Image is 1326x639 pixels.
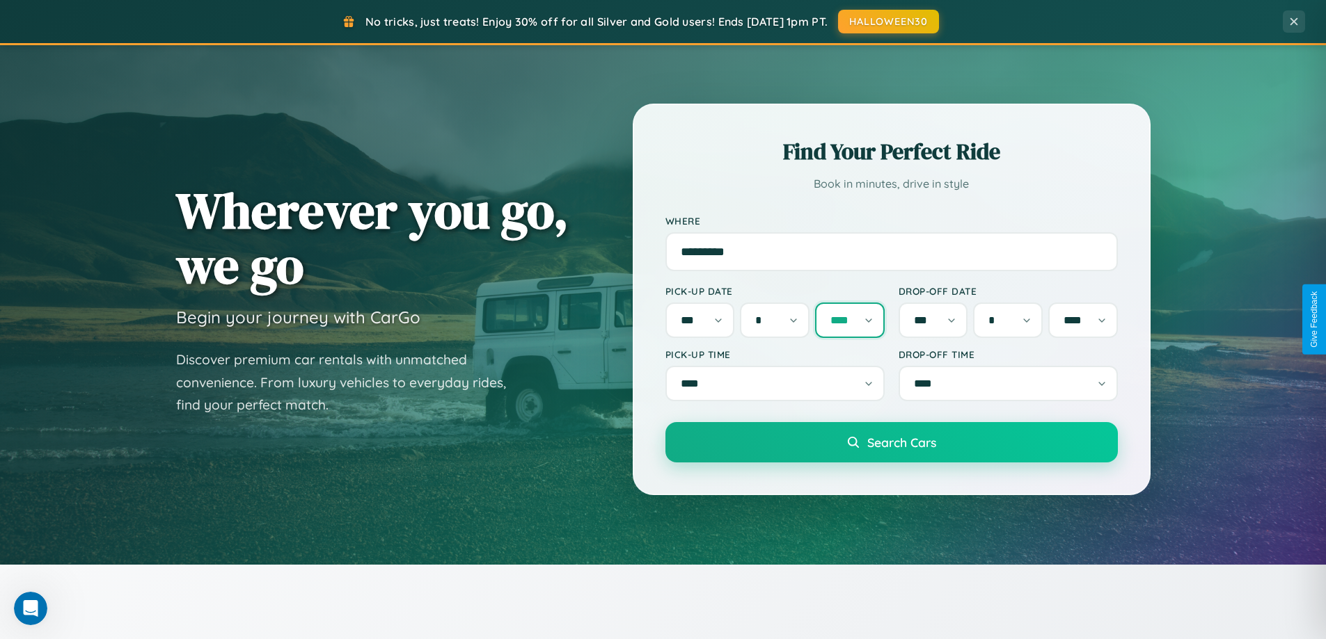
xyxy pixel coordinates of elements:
[665,136,1118,167] h2: Find Your Perfect Ride
[899,285,1118,297] label: Drop-off Date
[176,183,569,293] h1: Wherever you go, we go
[14,592,47,625] iframe: Intercom live chat
[665,422,1118,462] button: Search Cars
[665,174,1118,194] p: Book in minutes, drive in style
[665,215,1118,227] label: Where
[176,307,420,327] h3: Begin your journey with CarGo
[838,10,939,33] button: HALLOWEEN30
[365,15,828,29] span: No tricks, just treats! Enjoy 30% off for all Silver and Gold users! Ends [DATE] 1pm PT.
[665,285,885,297] label: Pick-up Date
[1309,291,1319,348] div: Give Feedback
[176,348,524,416] p: Discover premium car rentals with unmatched convenience. From luxury vehicles to everyday rides, ...
[867,435,936,450] span: Search Cars
[899,348,1118,360] label: Drop-off Time
[665,348,885,360] label: Pick-up Time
